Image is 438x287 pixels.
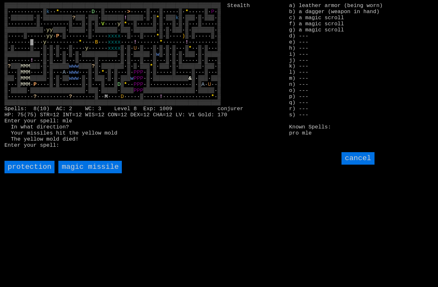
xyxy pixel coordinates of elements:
[46,33,50,39] font: y
[211,9,214,15] font: P
[108,33,111,39] font: x
[127,9,130,15] font: >
[58,161,122,173] input: magic missile
[95,39,98,45] font: B
[140,81,143,87] font: P
[21,63,24,69] font: M
[137,69,140,75] font: P
[185,39,189,45] font: !
[24,75,27,81] font: M
[72,15,75,21] font: ?
[121,94,124,100] font: D
[69,94,72,100] font: ?
[21,81,24,87] font: M
[182,33,185,39] font: )
[108,45,111,51] font: x
[63,69,66,75] font: A
[134,81,137,87] font: P
[114,33,117,39] font: x
[101,21,105,27] font: V
[46,27,50,33] font: y
[46,9,50,15] font: k
[72,75,75,81] font: w
[72,69,75,75] font: w
[140,87,143,94] font: P
[137,81,140,87] font: P
[137,75,140,81] font: P
[27,69,30,75] font: M
[341,152,374,165] input: cancel
[30,57,33,63] font: !
[140,75,143,81] font: P
[75,63,79,69] font: w
[85,45,88,51] font: y
[50,33,53,39] font: y
[27,63,30,69] font: M
[208,81,211,87] font: U
[133,87,137,94] font: P
[134,69,137,75] font: P
[4,3,281,146] larn: ▒▒▒▒▒▒▒▒▒▒▒▒▒▒▒▒▒▒▒▒▒▒▒▒▒▒▒▒▒▒▒▒▒▒▒▒▒▒▒▒▒▒▒▒▒▒▒▒▒▒▒▒▒▒▒▒▒▒▒▒▒▒▒▒▒▒▒ Stealth ▒···········▒ ·· ····...
[21,75,24,81] font: M
[75,75,79,81] font: w
[27,75,30,81] font: M
[140,69,143,75] font: P
[289,3,434,89] stats: a) leather armor (being worn) b) a dagger (weapon in hand) c) a magic scroll f) a magic scroll g)...
[117,33,121,39] font: x
[189,75,192,81] font: &
[92,63,95,69] font: ?
[33,81,37,87] font: P
[8,63,11,69] font: ?
[201,81,205,87] font: A
[24,69,27,75] font: M
[92,9,95,15] font: D
[156,51,159,57] font: w
[69,75,72,81] font: w
[114,45,117,51] font: x
[134,39,137,45] font: !
[117,45,121,51] font: x
[4,161,55,173] input: protection
[134,75,137,81] font: P
[69,69,72,75] font: w
[33,94,37,100] font: ?
[130,75,133,81] font: w
[124,15,127,21] font: !
[111,45,114,51] font: x
[27,81,30,87] font: M
[175,15,179,21] font: k
[75,69,79,75] font: w
[72,63,75,69] font: w
[24,63,27,69] font: M
[108,39,111,45] font: x
[111,39,114,45] font: x
[56,33,59,39] font: P
[117,39,121,45] font: x
[24,81,27,87] font: M
[21,69,24,75] font: M
[105,94,108,100] font: M
[117,21,121,27] font: y
[50,27,53,33] font: y
[43,39,46,45] font: y
[159,94,163,100] font: !
[69,63,72,69] font: w
[137,87,140,94] font: P
[134,45,137,51] font: U
[111,33,114,39] font: x
[114,39,117,45] font: x
[117,81,121,87] font: D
